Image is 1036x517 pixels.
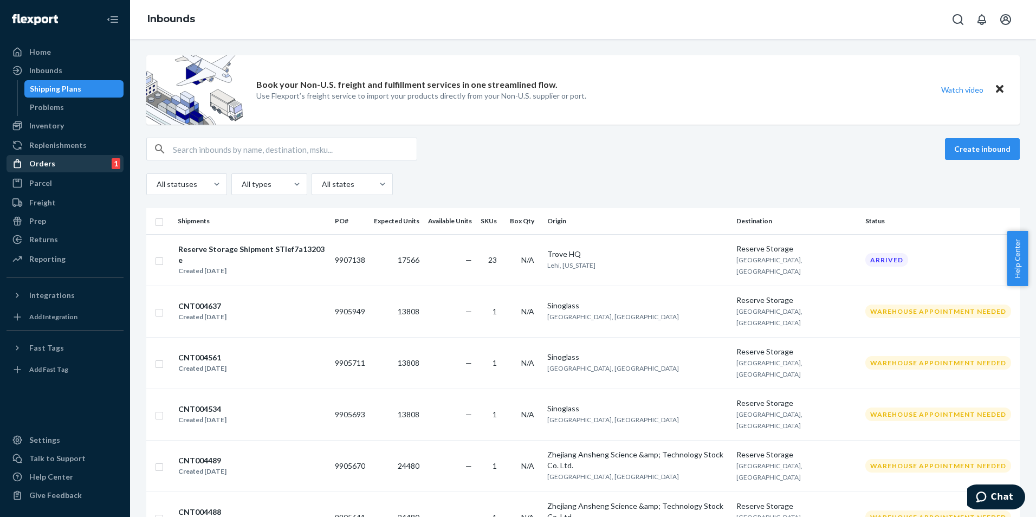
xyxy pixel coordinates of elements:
span: N/A [521,307,534,316]
div: Returns [29,234,58,245]
div: Created [DATE] [178,415,226,425]
span: N/A [521,410,534,419]
div: Sinoglass [547,403,728,414]
a: Settings [7,431,124,449]
div: Created [DATE] [178,266,326,276]
div: Problems [30,102,64,113]
span: [GEOGRAPHIC_DATA], [GEOGRAPHIC_DATA] [736,462,802,481]
div: Give Feedback [29,490,82,501]
span: [GEOGRAPHIC_DATA], [GEOGRAPHIC_DATA] [547,313,679,321]
span: — [465,410,472,419]
div: Reserve Storage Shipment STIef7a13203e [178,244,326,266]
span: [GEOGRAPHIC_DATA], [GEOGRAPHIC_DATA] [547,364,679,372]
div: Prep [29,216,46,227]
span: N/A [521,255,534,264]
iframe: Opens a widget where you can chat to one of our agents [967,484,1025,512]
span: [GEOGRAPHIC_DATA], [GEOGRAPHIC_DATA] [736,307,802,327]
div: Help Center [29,471,73,482]
div: Reporting [29,254,66,264]
button: Close [993,82,1007,98]
div: Created [DATE] [178,466,226,477]
div: Reserve Storage [736,346,857,357]
button: Create inbound [945,138,1020,160]
span: 13808 [398,410,419,419]
th: SKUs [476,208,506,234]
a: Returns [7,231,124,248]
span: — [465,307,472,316]
th: Shipments [173,208,331,234]
div: Warehouse Appointment Needed [865,356,1011,370]
div: Sinoglass [547,352,728,363]
div: Reserve Storage [736,243,857,254]
div: Fast Tags [29,342,64,353]
button: Watch video [934,82,990,98]
div: Parcel [29,178,52,189]
div: 1 [112,158,120,169]
th: Destination [732,208,861,234]
span: 1 [493,307,497,316]
span: N/A [521,461,534,470]
span: [GEOGRAPHIC_DATA], [GEOGRAPHIC_DATA] [736,410,802,430]
td: 9905711 [331,337,370,389]
span: N/A [521,358,534,367]
a: Add Integration [7,308,124,326]
td: 9905693 [331,389,370,440]
button: Help Center [1007,231,1028,286]
div: Warehouse Appointment Needed [865,305,1011,318]
button: Integrations [7,287,124,304]
input: All statuses [156,179,157,190]
a: Parcel [7,175,124,192]
div: Orders [29,158,55,169]
a: Shipping Plans [24,80,124,98]
div: Reserve Storage [736,501,857,512]
a: Help Center [7,468,124,486]
div: Arrived [865,253,908,267]
div: Warehouse Appointment Needed [865,408,1011,421]
div: Inbounds [29,65,62,76]
div: Integrations [29,290,75,301]
div: Warehouse Appointment Needed [865,459,1011,473]
th: PO# [331,208,370,234]
a: Inventory [7,117,124,134]
span: 17566 [398,255,419,264]
span: 1 [493,461,497,470]
button: Open account menu [995,9,1016,30]
th: Available Units [424,208,476,234]
span: 13808 [398,358,419,367]
button: Give Feedback [7,487,124,504]
span: — [465,461,472,470]
div: CNT004561 [178,352,226,363]
div: Talk to Support [29,453,86,464]
div: Shipping Plans [30,83,81,94]
div: Inventory [29,120,64,131]
div: Settings [29,435,60,445]
div: CNT004637 [178,301,226,312]
div: Created [DATE] [178,363,226,374]
span: [GEOGRAPHIC_DATA], [GEOGRAPHIC_DATA] [547,416,679,424]
td: 9907138 [331,234,370,286]
span: 1 [493,410,497,419]
a: Home [7,43,124,61]
span: 23 [488,255,497,264]
button: Close Navigation [102,9,124,30]
div: CNT004489 [178,455,226,466]
th: Expected Units [370,208,424,234]
span: Lehi, [US_STATE] [547,261,595,269]
a: Problems [24,99,124,116]
div: Add Integration [29,312,77,321]
a: Inbounds [7,62,124,79]
p: Use Flexport’s freight service to import your products directly from your Non-U.S. supplier or port. [256,91,586,101]
span: 13808 [398,307,419,316]
th: Status [861,208,1020,234]
span: [GEOGRAPHIC_DATA], [GEOGRAPHIC_DATA] [736,359,802,378]
td: 9905949 [331,286,370,337]
button: Open notifications [971,9,993,30]
div: Created [DATE] [178,312,226,322]
button: Open Search Box [947,9,969,30]
div: Reserve Storage [736,449,857,460]
span: 24480 [398,461,419,470]
span: [GEOGRAPHIC_DATA], [GEOGRAPHIC_DATA] [736,256,802,275]
div: Freight [29,197,56,208]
